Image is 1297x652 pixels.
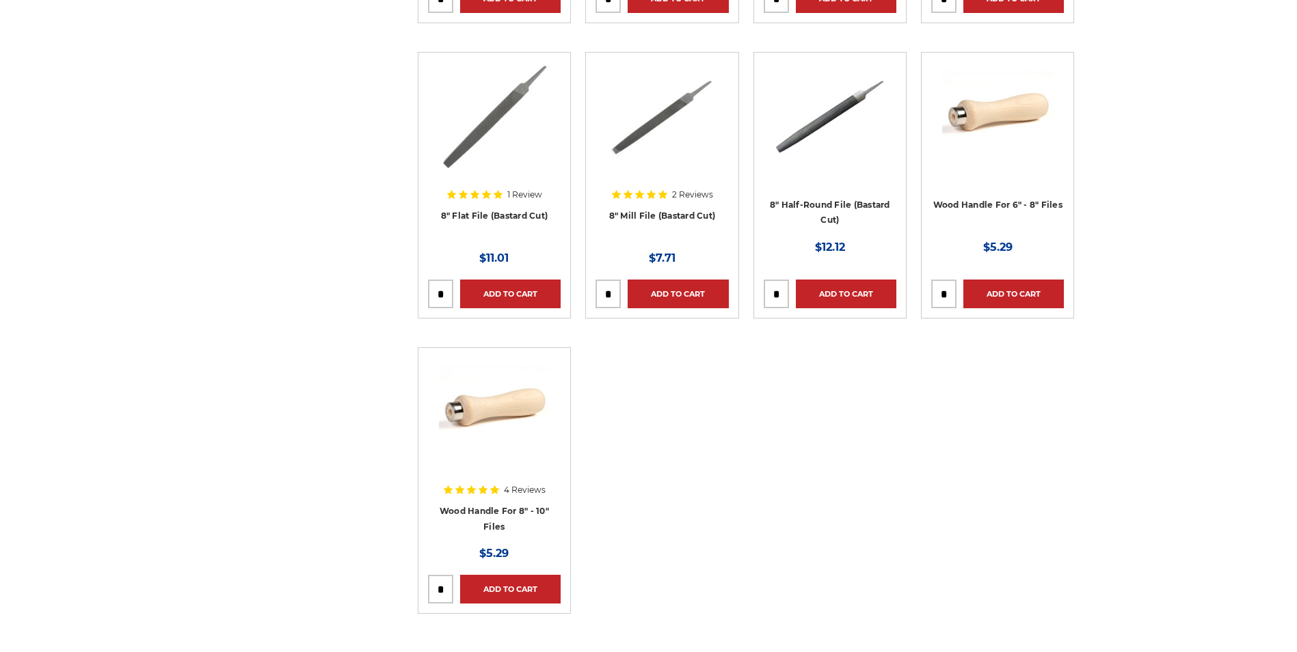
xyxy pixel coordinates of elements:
[933,200,1062,210] a: Wood Handle For 6" - 8" Files
[963,280,1064,308] a: Add to Cart
[428,357,561,490] a: File Handle
[596,62,728,195] a: 8" Mill File Bastard Cut
[428,62,561,195] a: 8" Flat Bastard File
[460,280,561,308] a: Add to Cart
[815,241,845,254] span: $12.12
[507,191,542,199] span: 1 Review
[460,575,561,603] a: Add to Cart
[775,62,885,172] img: 8" Half round bastard file
[439,62,550,172] img: 8" Flat Bastard File
[649,252,676,264] span: $7.71
[504,486,546,494] span: 4 Reviews
[764,62,896,195] a: 8" Half round bastard file
[983,241,1013,254] span: $5.29
[479,547,509,560] span: $5.29
[931,62,1064,195] a: File Handle
[609,210,716,221] a: 8" Mill File (Bastard Cut)
[607,62,717,172] img: 8" Mill File Bastard Cut
[942,62,1053,172] img: File Handle
[796,280,896,308] a: Add to Cart
[628,280,728,308] a: Add to Cart
[440,506,549,532] a: Wood Handle For 8" - 10" Files
[479,252,509,264] span: $11.01
[672,191,713,199] span: 2 Reviews
[441,210,548,221] a: 8" Flat File (Bastard Cut)
[439,357,550,467] img: File Handle
[770,200,890,226] a: 8" Half-Round File (Bastard Cut)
